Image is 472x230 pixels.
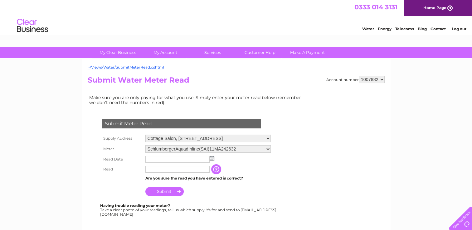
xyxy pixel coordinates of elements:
img: logo.png [17,16,48,35]
a: Water [362,26,374,31]
td: Make sure you are only paying for what you use. Simply enter your meter read below (remember we d... [88,93,306,107]
a: Energy [378,26,392,31]
a: Log out [451,26,466,31]
a: Customer Help [234,47,286,58]
div: Clear Business is a trading name of Verastar Limited (registered in [GEOGRAPHIC_DATA] No. 3667643... [89,3,384,30]
a: Blog [418,26,427,31]
a: Services [187,47,238,58]
a: ~/Views/Water/SubmitMeterRead.cshtml [88,65,164,69]
div: Take a clear photo of your readings, tell us which supply it's for and send to [EMAIL_ADDRESS][DO... [100,204,277,216]
input: Information [211,164,222,174]
th: Meter [100,144,144,154]
th: Supply Address [100,133,144,144]
div: Account number [326,76,385,83]
b: Having trouble reading your meter? [100,203,170,208]
th: Read [100,164,144,174]
img: ... [210,156,214,161]
a: My Clear Business [92,47,144,58]
div: Submit Meter Read [102,119,261,128]
a: My Account [139,47,191,58]
a: 0333 014 3131 [354,3,397,11]
a: Contact [431,26,446,31]
a: Make A Payment [282,47,333,58]
th: Read Date [100,154,144,164]
h2: Submit Water Meter Read [88,76,385,88]
td: Are you sure the read you have entered is correct? [144,174,272,182]
input: Submit [145,187,184,196]
a: Telecoms [395,26,414,31]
